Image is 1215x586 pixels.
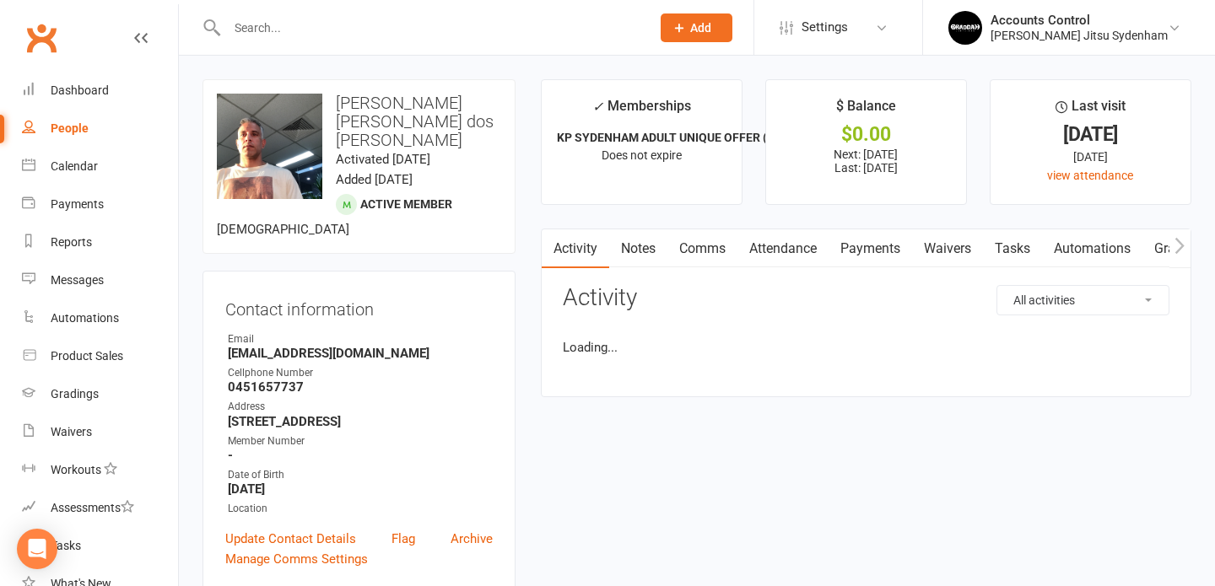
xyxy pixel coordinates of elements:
a: Gradings [22,375,178,413]
div: Product Sales [51,349,123,363]
a: Payments [22,185,178,223]
strong: [DATE] [228,481,493,497]
div: Reports [51,235,92,249]
strong: KP SYDENHAM ADULT UNIQUE OFFER (UNLIMITED ... [557,131,841,144]
button: Add [661,13,732,42]
strong: 0451657737 [228,379,493,395]
strong: [EMAIL_ADDRESS][DOMAIN_NAME] [228,346,493,361]
a: Manage Comms Settings [225,549,368,569]
img: thumb_image1701918351.png [948,11,982,45]
li: Loading... [563,337,1169,358]
div: Location [228,501,493,517]
a: Flag [391,529,415,549]
a: view attendance [1047,169,1133,182]
div: Waivers [51,425,92,438]
strong: [STREET_ADDRESS] [228,414,493,429]
strong: - [228,448,493,463]
a: Product Sales [22,337,178,375]
div: Payments [51,197,104,211]
a: Waivers [912,229,983,268]
a: Reports [22,223,178,261]
span: [DEMOGRAPHIC_DATA] [217,222,349,237]
div: Automations [51,311,119,325]
img: image1726644389.png [217,94,322,199]
a: Automations [22,299,178,337]
div: Last visit [1056,95,1126,126]
div: Open Intercom Messenger [17,529,57,569]
h3: Contact information [225,293,493,319]
time: Activated [DATE] [336,152,430,167]
span: Active member [360,197,452,211]
div: Gradings [51,387,99,401]
div: Calendar [51,159,98,173]
a: Tasks [983,229,1042,268]
a: Tasks [22,527,178,565]
a: Payments [829,229,912,268]
div: Tasks [51,539,81,552]
div: Accounts Control [991,13,1168,28]
div: $ Balance [836,95,896,126]
input: Search... [222,16,639,40]
span: Add [690,21,711,35]
a: Comms [667,229,737,268]
a: Automations [1042,229,1142,268]
div: $0.00 [781,126,951,143]
span: Settings [802,8,848,46]
div: Date of Birth [228,467,493,483]
a: Waivers [22,413,178,451]
a: Attendance [737,229,829,268]
div: Memberships [592,95,691,126]
div: Workouts [51,463,101,476]
a: Calendar [22,148,178,185]
div: [DATE] [1006,148,1175,166]
div: Assessments [51,501,134,514]
a: Notes [609,229,667,268]
p: Next: [DATE] Last: [DATE] [781,148,951,175]
div: Cellphone Number [228,365,493,381]
div: [DATE] [1006,126,1175,143]
div: Address [228,399,493,415]
div: Dashboard [51,83,109,97]
a: Assessments [22,489,178,527]
div: People [51,121,89,135]
div: [PERSON_NAME] Jitsu Sydenham [991,28,1168,43]
a: Archive [451,529,493,549]
div: Email [228,331,493,347]
div: Member Number [228,433,493,449]
h3: [PERSON_NAME] [PERSON_NAME] dos [PERSON_NAME] [217,94,501,149]
a: Dashboard [22,72,178,110]
a: Workouts [22,451,178,489]
a: Clubworx [20,17,62,59]
a: People [22,110,178,148]
div: Messages [51,273,104,287]
a: Activity [542,229,609,268]
time: Added [DATE] [336,172,413,187]
a: Update Contact Details [225,529,356,549]
a: Messages [22,261,178,299]
span: Does not expire [602,148,682,162]
h3: Activity [563,285,1169,311]
i: ✓ [592,99,603,115]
